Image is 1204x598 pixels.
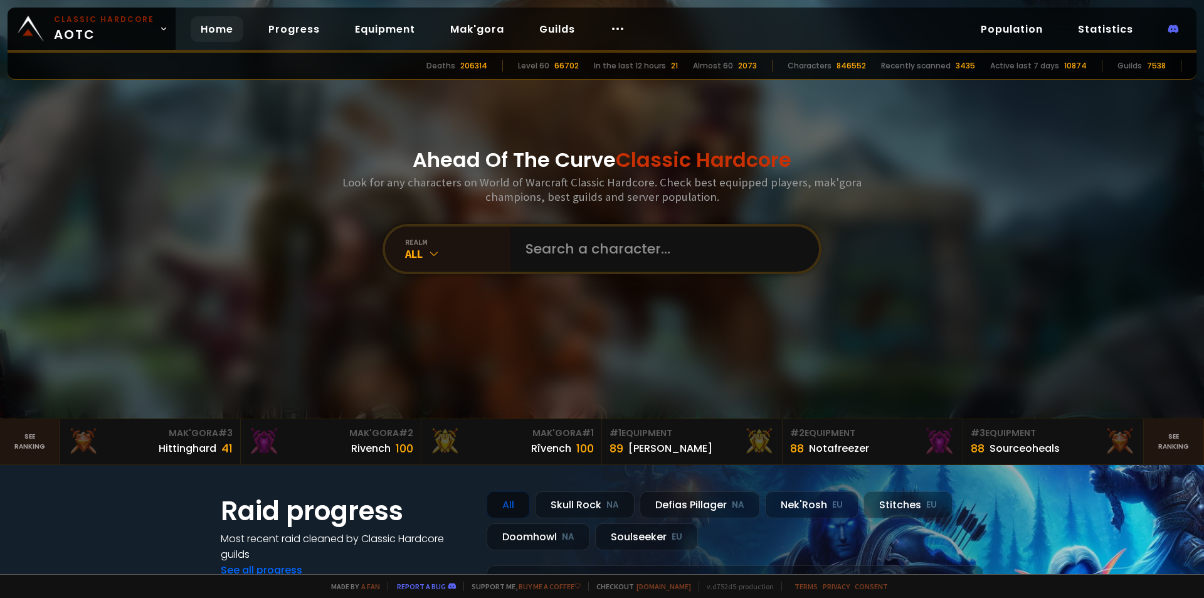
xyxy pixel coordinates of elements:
a: Equipment [345,16,425,42]
div: 100 [396,440,413,457]
div: 100 [576,440,594,457]
div: Soulseeker [595,523,698,550]
small: NA [732,499,744,511]
div: 206314 [460,60,487,72]
div: Doomhowl [487,523,590,550]
div: Equipment [971,427,1136,440]
span: # 1 [582,427,594,439]
span: Made by [324,582,380,591]
div: Recently scanned [881,60,951,72]
a: Mak'Gora#1Rîvench100 [421,419,602,464]
span: AOTC [54,14,154,44]
div: Skull Rock [535,491,635,518]
a: Buy me a coffee [519,582,581,591]
span: # 2 [790,427,805,439]
a: #1Equipment89[PERSON_NAME] [602,419,783,464]
div: Hittinghard [159,440,216,456]
span: # 3 [218,427,233,439]
div: 7538 [1147,60,1166,72]
a: Privacy [823,582,850,591]
span: # 1 [610,427,621,439]
div: Guilds [1117,60,1142,72]
div: Mak'Gora [68,427,233,440]
a: Terms [795,582,818,591]
div: Rîvench [531,440,571,456]
span: # 3 [971,427,985,439]
div: 10874 [1064,60,1087,72]
span: Classic Hardcore [616,146,791,174]
div: Active last 7 days [990,60,1059,72]
a: Home [191,16,243,42]
div: Rivench [351,440,391,456]
h4: Most recent raid cleaned by Classic Hardcore guilds [221,531,472,562]
small: EU [926,499,937,511]
h1: Raid progress [221,491,472,531]
h3: Look for any characters on World of Warcraft Classic Hardcore. Check best equipped players, mak'g... [337,175,867,204]
div: Defias Pillager [640,491,760,518]
span: v. d752d5 - production [699,582,774,591]
div: Stitches [863,491,953,518]
div: 88 [790,440,804,457]
small: EU [832,499,843,511]
div: realm [405,237,510,247]
span: # 2 [399,427,413,439]
div: 2073 [738,60,757,72]
a: Mak'gora [440,16,514,42]
a: Classic HardcoreAOTC [8,8,176,50]
a: Mak'Gora#3Hittinghard41 [60,419,241,464]
a: a fan [361,582,380,591]
a: Statistics [1068,16,1143,42]
a: #2Equipment88Notafreezer [783,419,963,464]
input: Search a character... [518,227,804,272]
a: Population [971,16,1053,42]
div: 41 [221,440,233,457]
div: Mak'Gora [429,427,594,440]
small: NA [562,531,574,543]
span: Support me, [463,582,581,591]
div: All [405,247,510,261]
a: Progress [258,16,330,42]
div: Equipment [790,427,955,440]
div: [PERSON_NAME] [628,440,712,456]
div: 66702 [554,60,579,72]
div: 21 [671,60,678,72]
div: 3435 [956,60,975,72]
a: Seeranking [1144,419,1204,464]
small: Classic Hardcore [54,14,154,25]
div: All [487,491,530,518]
a: [DOMAIN_NAME] [636,582,691,591]
div: Nek'Rosh [765,491,858,518]
div: 88 [971,440,985,457]
span: Checkout [588,582,691,591]
a: #3Equipment88Sourceoheals [963,419,1144,464]
div: 846552 [837,60,866,72]
a: Consent [855,582,888,591]
div: Level 60 [518,60,549,72]
a: See all progress [221,563,302,577]
div: Equipment [610,427,774,440]
h1: Ahead Of The Curve [413,145,791,175]
div: Notafreezer [809,440,869,456]
div: Mak'Gora [248,427,413,440]
a: Report a bug [397,582,446,591]
div: Deaths [426,60,455,72]
div: In the last 12 hours [594,60,666,72]
div: Almost 60 [693,60,733,72]
small: EU [672,531,682,543]
a: Mak'Gora#2Rivench100 [241,419,421,464]
a: Guilds [529,16,585,42]
div: Characters [788,60,832,72]
div: Sourceoheals [990,440,1060,456]
div: 89 [610,440,623,457]
small: NA [606,499,619,511]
